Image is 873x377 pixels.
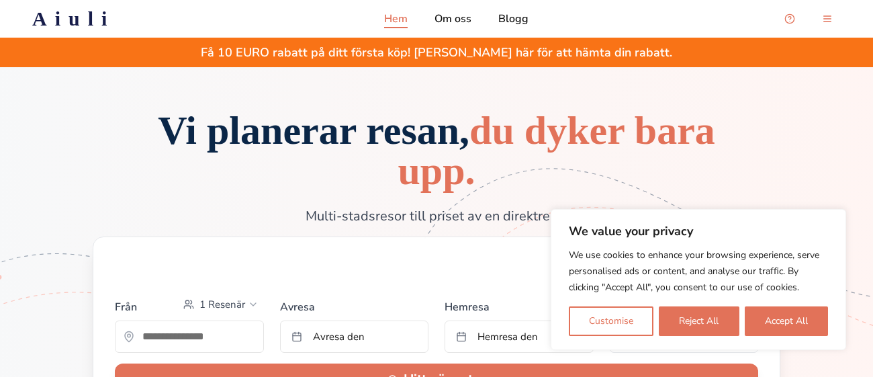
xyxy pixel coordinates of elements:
div: We value your privacy [551,209,846,350]
button: Accept All [745,306,828,336]
a: Aiuli [11,7,136,31]
span: Vi planerar resan, [158,108,715,193]
button: Avresa den [280,321,429,353]
label: Avresa [280,294,429,315]
button: Customise [569,306,653,336]
button: Hemresa den [445,321,594,353]
label: Från [115,299,137,315]
button: Reject All [659,306,739,336]
button: Select passengers [178,294,264,315]
p: We use cookies to enhance your browsing experience, serve personalised ads or content, and analys... [569,247,828,296]
a: Om oss [434,11,471,27]
label: Hemresa [445,294,594,315]
span: 1 Resenär [199,298,245,311]
a: Hem [384,11,408,27]
span: Hemresa den [477,330,538,343]
button: Open support chat [776,5,803,32]
span: du dyker bara upp. [398,108,715,193]
button: menu-button [814,5,841,32]
p: We value your privacy [569,223,828,239]
span: Avresa den [313,330,365,343]
a: Blogg [498,11,529,27]
h2: Aiuli [32,7,115,31]
p: Multi-stadsresor till priset av en direktresa. [211,207,662,226]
